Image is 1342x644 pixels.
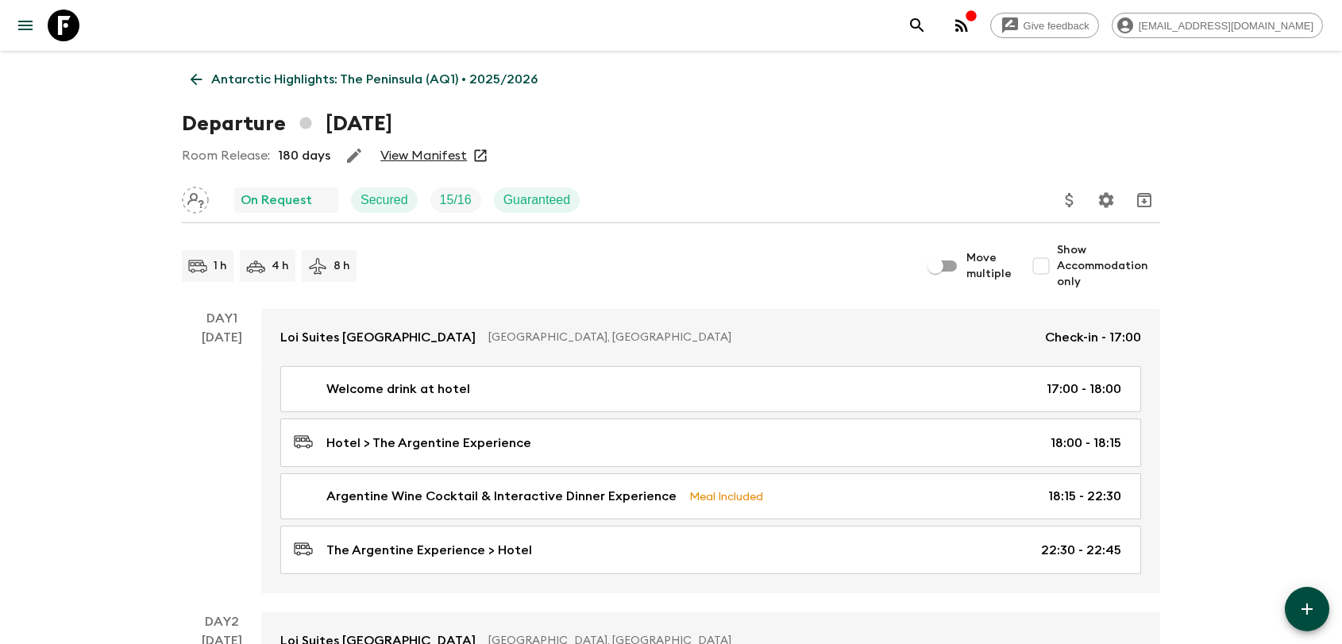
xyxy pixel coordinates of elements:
[1054,184,1086,216] button: Update Price, Early Bird Discount and Costs
[280,366,1141,412] a: Welcome drink at hotel17:00 - 18:00
[1090,184,1122,216] button: Settings
[488,330,1032,345] p: [GEOGRAPHIC_DATA], [GEOGRAPHIC_DATA]
[440,191,472,210] p: 15 / 16
[10,10,41,41] button: menu
[990,13,1099,38] a: Give feedback
[182,309,261,328] p: Day 1
[1015,20,1098,32] span: Give feedback
[901,10,933,41] button: search adventures
[334,258,350,274] p: 8 h
[1041,541,1121,560] p: 22:30 - 22:45
[272,258,289,274] p: 4 h
[326,487,677,506] p: Argentine Wine Cocktail & Interactive Dinner Experience
[1057,242,1160,290] span: Show Accommodation only
[1048,487,1121,506] p: 18:15 - 22:30
[280,418,1141,467] a: Hotel > The Argentine Experience18:00 - 18:15
[1130,20,1322,32] span: [EMAIL_ADDRESS][DOMAIN_NAME]
[1128,184,1160,216] button: Archive (Completed, Cancelled or Unsynced Departures only)
[503,191,571,210] p: Guaranteed
[211,70,538,89] p: Antarctic Highlights: The Peninsula (AQ1) • 2025/2026
[280,473,1141,519] a: Argentine Wine Cocktail & Interactive Dinner ExperienceMeal Included18:15 - 22:30
[278,146,330,165] p: 180 days
[361,191,408,210] p: Secured
[261,309,1160,366] a: Loi Suites [GEOGRAPHIC_DATA][GEOGRAPHIC_DATA], [GEOGRAPHIC_DATA]Check-in - 17:00
[182,146,270,165] p: Room Release:
[214,258,227,274] p: 1 h
[241,191,312,210] p: On Request
[1047,380,1121,399] p: 17:00 - 18:00
[280,526,1141,574] a: The Argentine Experience > Hotel22:30 - 22:45
[966,250,1012,282] span: Move multiple
[182,108,392,140] h1: Departure [DATE]
[182,191,209,204] span: Assign pack leader
[182,64,546,95] a: Antarctic Highlights: The Peninsula (AQ1) • 2025/2026
[280,328,476,347] p: Loi Suites [GEOGRAPHIC_DATA]
[430,187,481,213] div: Trip Fill
[380,148,467,164] a: View Manifest
[351,187,418,213] div: Secured
[689,488,763,505] p: Meal Included
[1051,434,1121,453] p: 18:00 - 18:15
[326,380,470,399] p: Welcome drink at hotel
[1112,13,1323,38] div: [EMAIL_ADDRESS][DOMAIN_NAME]
[1045,328,1141,347] p: Check-in - 17:00
[182,612,261,631] p: Day 2
[326,434,531,453] p: Hotel > The Argentine Experience
[326,541,532,560] p: The Argentine Experience > Hotel
[202,328,242,593] div: [DATE]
